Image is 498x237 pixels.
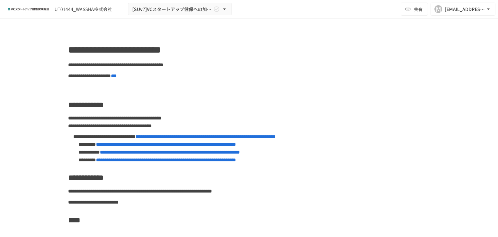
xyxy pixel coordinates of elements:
button: [SUv7]VCスタートアップ健保への加入申請手続き [128,3,232,16]
span: [SUv7]VCスタートアップ健保への加入申請手続き [132,5,212,13]
div: M [434,5,442,13]
div: UT01444_WASSHA株式会社 [54,6,112,13]
button: M[EMAIL_ADDRESS][DOMAIN_NAME] [431,3,495,16]
button: 共有 [401,3,428,16]
div: [EMAIL_ADDRESS][DOMAIN_NAME] [445,5,485,13]
img: ZDfHsVrhrXUoWEWGWYf8C4Fv4dEjYTEDCNvmL73B7ox [8,4,49,14]
span: 共有 [414,6,423,13]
